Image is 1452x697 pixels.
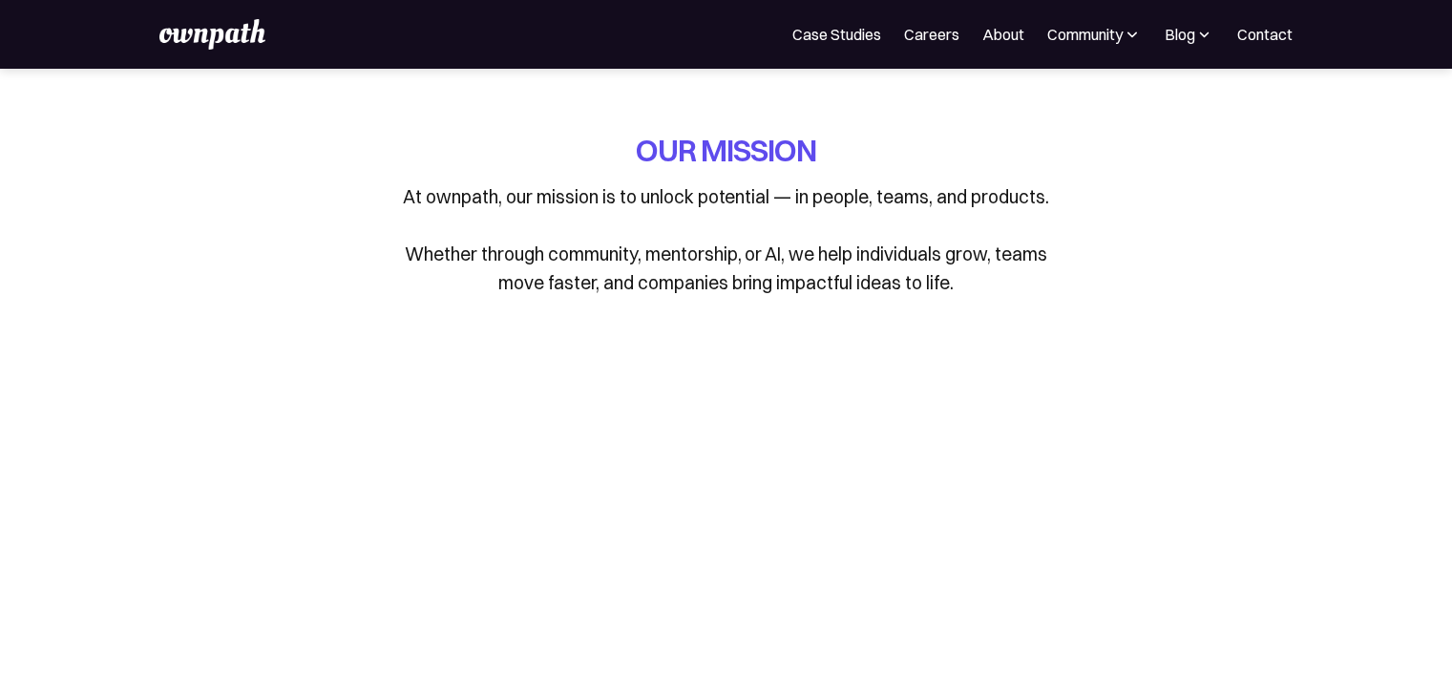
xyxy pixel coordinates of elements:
a: Contact [1237,23,1293,46]
a: About [982,23,1024,46]
a: Careers [904,23,959,46]
p: At ownpath, our mission is to unlock potential — in people, teams, and products. Whether through ... [392,182,1061,297]
div: Community [1047,23,1142,46]
div: Blog [1165,23,1214,46]
div: Blog [1165,23,1195,46]
a: Case Studies [792,23,881,46]
h1: OUR MISSION [636,130,816,171]
div: Community [1047,23,1123,46]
